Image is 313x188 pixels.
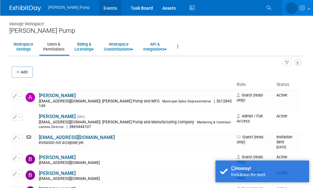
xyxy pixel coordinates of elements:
[39,171,76,176] a: [PERSON_NAME]
[39,155,76,160] a: [PERSON_NAME]
[214,99,215,103] span: |
[101,99,162,103] span: [PERSON_NAME] Pump and MFG
[48,5,90,10] span: [PERSON_NAME] Pump
[276,135,292,149] span: Invitation Sent
[276,114,287,118] span: Active
[237,135,264,144] span: Guest (read-only)
[100,39,138,54] a: WorkspaceCustomizations
[234,79,274,90] th: Role
[10,39,38,54] a: WorkspaceSettings
[237,114,263,123] span: Admin / Full Access
[26,171,35,180] img: Brian Lee
[39,99,233,109] div: [EMAIL_ADDRESS][DOMAIN_NAME]
[237,93,263,102] span: Guest (read-only)
[39,176,233,181] div: [EMAIL_ADDRESS][DOMAIN_NAME]
[39,99,232,108] span: 5612845149
[274,79,302,90] th: Status
[276,155,287,159] span: Active
[285,2,297,14] img: Amanda Smith
[100,120,101,124] span: |
[100,99,101,103] span: |
[26,155,35,164] img: Bobby Zitzka
[26,114,35,123] img: Amanda Smith
[39,114,76,119] a: [PERSON_NAME]
[101,120,196,124] span: [PERSON_NAME] Pump and Manufacturing Company
[39,93,76,98] a: [PERSON_NAME]
[163,99,211,103] span: Municipal Sales Representative
[276,93,287,97] span: Active
[77,115,85,119] span: (Me)
[39,39,69,54] a: Users &Permissions
[68,125,93,129] span: 3869444107
[231,171,305,178] div: Invitation Re-Sent.
[10,5,41,12] img: ExhibitDay
[12,67,33,78] button: Add
[39,161,233,166] div: [EMAIL_ADDRESS][DOMAIN_NAME]
[10,16,304,27] div: Manage Workspace
[39,141,233,146] div: Invitation not accepted yet.
[276,145,286,149] small: [DATE]
[139,39,171,54] a: API &Integrations
[71,39,98,54] a: Billing &Licensing
[26,93,35,102] img: Allan Curry
[39,135,115,140] a: [EMAIL_ADDRESS][DOMAIN_NAME]
[231,165,305,171] div: Hooray!
[237,155,263,164] span: Guest (read-only)
[67,125,68,129] span: |
[10,27,304,35] div: [PERSON_NAME] Pump
[39,120,233,130] div: [EMAIL_ADDRESS][DOMAIN_NAME]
